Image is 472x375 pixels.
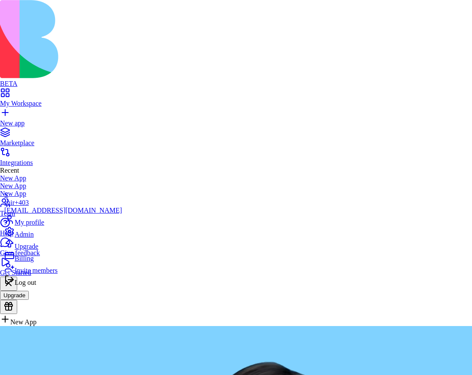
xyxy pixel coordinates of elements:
span: Invite members [15,267,58,274]
span: My profile [15,219,44,226]
span: Admin [15,231,34,238]
div: [EMAIL_ADDRESS][DOMAIN_NAME] [4,207,122,214]
span: Upgrade [15,243,38,250]
a: My profile [4,214,122,226]
span: Billing [15,255,34,262]
a: Billing [4,250,122,262]
span: Log out [15,279,36,286]
div: shir+403 [4,199,122,207]
a: Upgrade [4,238,122,250]
span: S [4,191,8,198]
a: Admin [4,226,122,238]
a: Invite members [4,262,122,274]
a: Sshir+403[EMAIL_ADDRESS][DOMAIN_NAME] [4,191,122,214]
